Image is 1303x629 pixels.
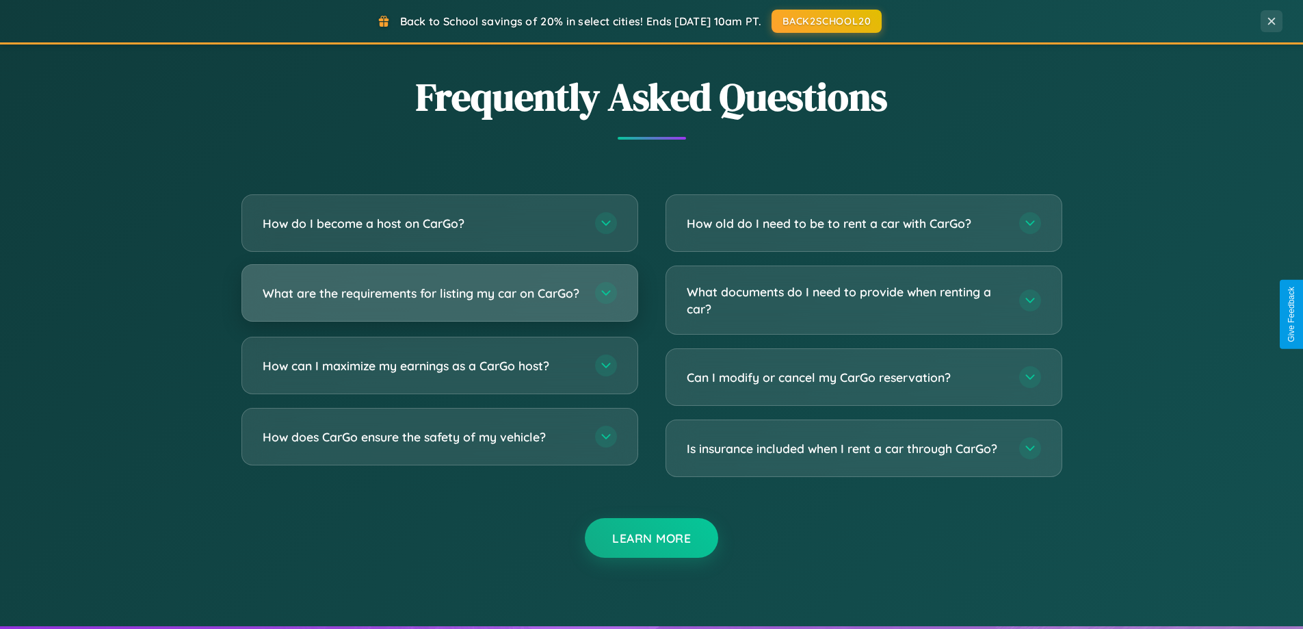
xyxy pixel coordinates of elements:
[263,285,581,302] h3: What are the requirements for listing my car on CarGo?
[687,283,1005,317] h3: What documents do I need to provide when renting a car?
[263,215,581,232] h3: How do I become a host on CarGo?
[772,10,882,33] button: BACK2SCHOOL20
[263,357,581,374] h3: How can I maximize my earnings as a CarGo host?
[1287,287,1296,342] div: Give Feedback
[241,70,1062,123] h2: Frequently Asked Questions
[585,518,718,558] button: Learn More
[687,215,1005,232] h3: How old do I need to be to rent a car with CarGo?
[400,14,761,28] span: Back to School savings of 20% in select cities! Ends [DATE] 10am PT.
[687,440,1005,457] h3: Is insurance included when I rent a car through CarGo?
[263,428,581,446] h3: How does CarGo ensure the safety of my vehicle?
[687,369,1005,386] h3: Can I modify or cancel my CarGo reservation?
